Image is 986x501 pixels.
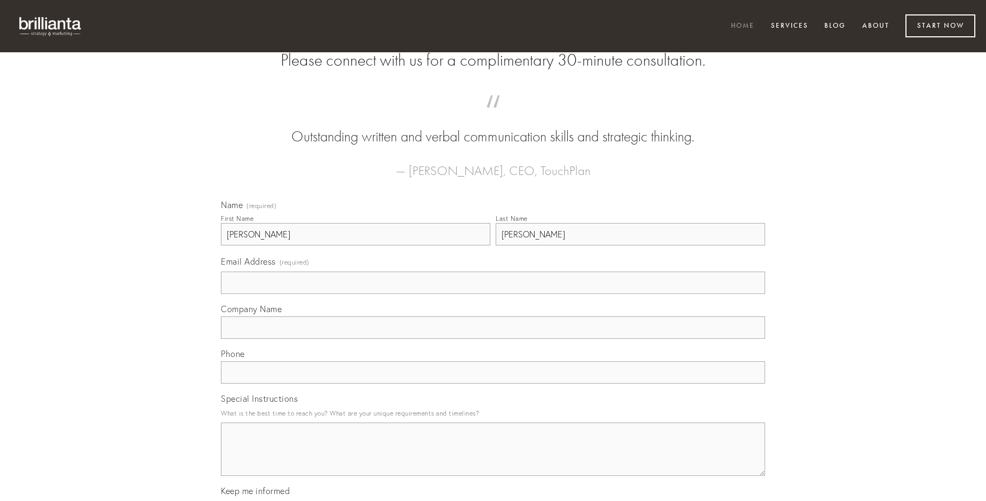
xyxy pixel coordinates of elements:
[724,18,761,35] a: Home
[238,147,748,181] figcaption: — [PERSON_NAME], CEO, TouchPlan
[221,393,298,404] span: Special Instructions
[221,486,290,496] span: Keep me informed
[238,106,748,126] span: “
[496,214,528,222] div: Last Name
[221,256,276,267] span: Email Address
[817,18,853,35] a: Blog
[280,255,309,269] span: (required)
[764,18,815,35] a: Services
[905,14,975,37] a: Start Now
[11,11,91,42] img: brillianta - research, strategy, marketing
[221,348,245,359] span: Phone
[221,200,243,210] span: Name
[238,106,748,147] blockquote: Outstanding written and verbal communication skills and strategic thinking.
[221,304,282,314] span: Company Name
[855,18,896,35] a: About
[221,406,765,420] p: What is the best time to reach you? What are your unique requirements and timelines?
[221,50,765,70] h2: Please connect with us for a complimentary 30-minute consultation.
[246,203,276,209] span: (required)
[221,214,253,222] div: First Name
